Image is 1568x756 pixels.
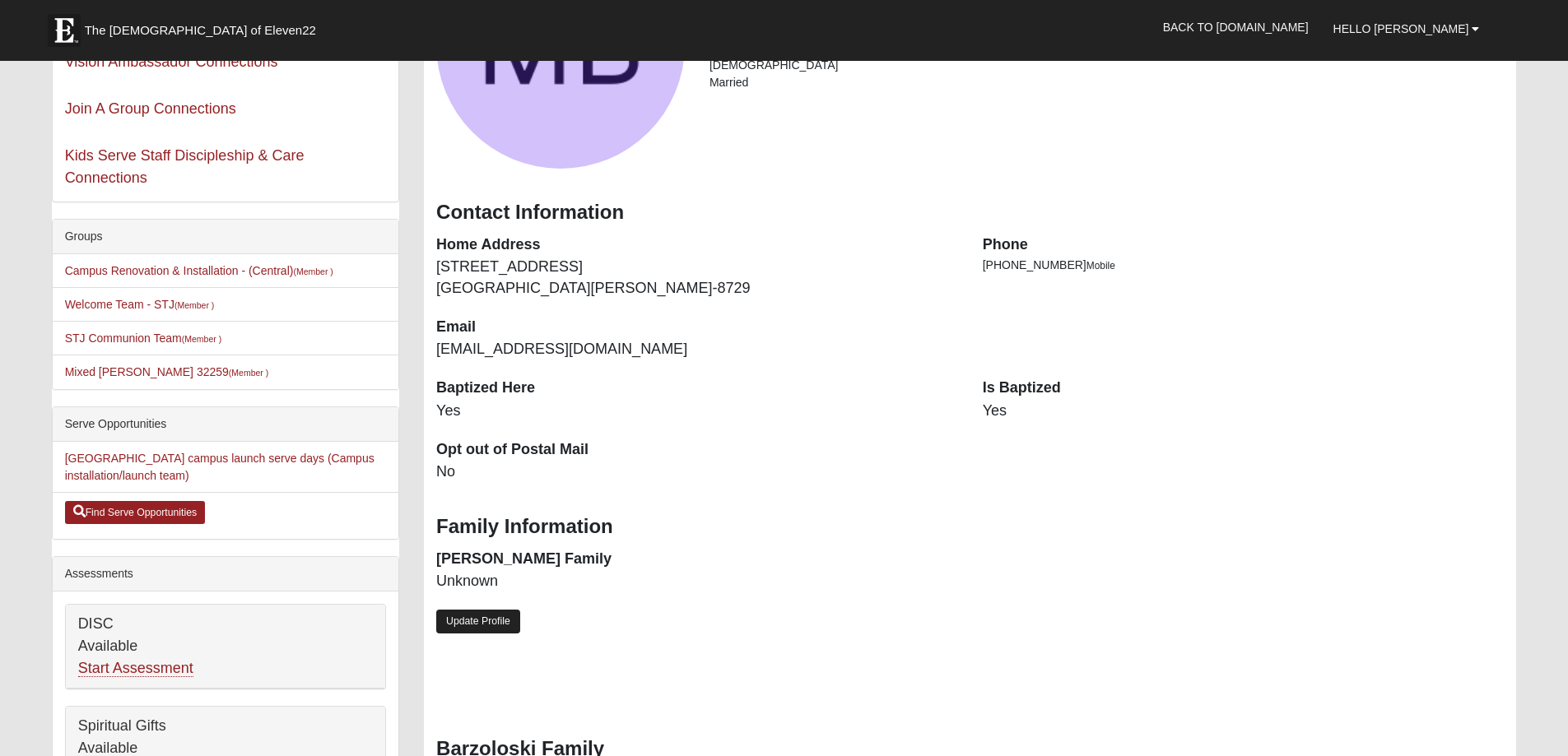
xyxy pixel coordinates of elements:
li: [DEMOGRAPHIC_DATA] [710,57,1504,74]
div: Groups [53,220,398,254]
small: (Member ) [229,368,268,378]
a: Back to [DOMAIN_NAME] [1151,7,1321,48]
dd: [STREET_ADDRESS] [GEOGRAPHIC_DATA][PERSON_NAME]-8729 [436,257,958,299]
div: Serve Opportunities [53,407,398,442]
a: Update Profile [436,610,520,633]
a: Welcome Team - STJ(Member ) [65,298,215,311]
small: (Member ) [182,334,221,344]
a: Join A Group Connections [65,100,236,117]
li: Married [710,74,1504,91]
a: [GEOGRAPHIC_DATA] campus launch serve days (Campus installation/launch team) [65,452,375,482]
dt: Baptized Here [436,378,958,399]
h3: Contact Information [436,201,1504,225]
span: Hello [PERSON_NAME] [1333,22,1469,35]
span: The [DEMOGRAPHIC_DATA] of Eleven22 [85,22,316,39]
a: Hello [PERSON_NAME] [1321,8,1492,49]
dd: [EMAIL_ADDRESS][DOMAIN_NAME] [436,339,958,360]
small: (Member ) [174,300,214,310]
a: Campus Renovation & Installation - (Central)(Member ) [65,264,333,277]
div: Assessments [53,557,398,591]
a: The [DEMOGRAPHIC_DATA] of Eleven22 [40,6,369,47]
dt: Email [436,317,958,338]
a: Vision Ambassador Connections [65,53,278,70]
dt: [PERSON_NAME] Family [436,549,958,570]
dd: No [436,461,958,483]
dt: Phone [983,234,1505,256]
dd: Yes [983,401,1505,422]
a: Find Serve Opportunities [65,501,206,524]
dt: Home Address [436,234,958,256]
li: [PHONE_NUMBER] [983,257,1505,274]
dt: Is Baptized [983,378,1505,399]
small: (Member ) [293,267,333,276]
a: STJ Communion Team(Member ) [65,332,222,345]
h3: Family Information [436,515,1504,539]
a: Start Assessment [78,660,193,677]
a: Mixed [PERSON_NAME] 32259(Member ) [65,365,269,378]
img: Eleven22 logo [48,14,81,47]
span: Mobile [1086,260,1115,271]
dd: Yes [436,401,958,422]
dd: Unknown [436,571,958,592]
dt: Opt out of Postal Mail [436,439,958,461]
div: DISC Available [66,605,385,689]
a: Kids Serve Staff Discipleship & Care Connections [65,147,305,186]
